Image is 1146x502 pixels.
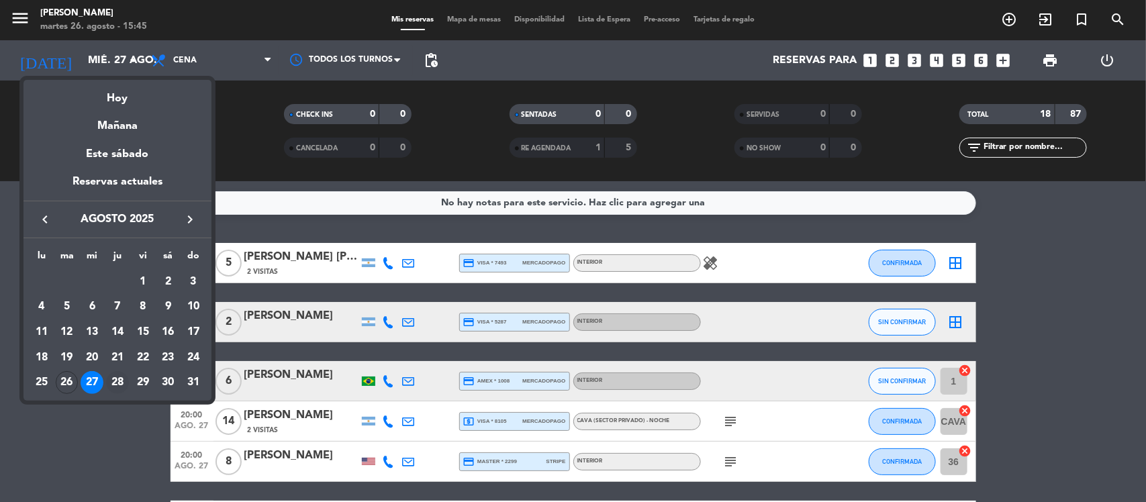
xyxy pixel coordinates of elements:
[29,294,54,319] td: 4 de agosto de 2025
[181,319,206,345] td: 17 de agosto de 2025
[181,345,206,370] td: 24 de agosto de 2025
[79,294,105,319] td: 6 de agosto de 2025
[30,295,53,318] div: 4
[56,371,79,394] div: 26
[106,346,129,369] div: 21
[156,269,181,295] td: 2 de agosto de 2025
[181,294,206,319] td: 10 de agosto de 2025
[156,345,181,370] td: 23 de agosto de 2025
[54,370,80,396] td: 26 de agosto de 2025
[30,346,53,369] div: 18
[105,248,130,269] th: jueves
[182,346,205,369] div: 24
[130,269,156,295] td: 1 de agosto de 2025
[130,370,156,396] td: 29 de agosto de 2025
[132,270,154,293] div: 1
[178,211,202,228] button: keyboard_arrow_right
[106,295,129,318] div: 7
[156,321,179,344] div: 16
[105,345,130,370] td: 21 de agosto de 2025
[181,370,206,396] td: 31 de agosto de 2025
[182,321,205,344] div: 17
[132,295,154,318] div: 8
[29,269,130,295] td: AGO.
[130,248,156,269] th: viernes
[81,346,103,369] div: 20
[156,319,181,345] td: 16 de agosto de 2025
[56,346,79,369] div: 19
[79,345,105,370] td: 20 de agosto de 2025
[79,248,105,269] th: miércoles
[106,321,129,344] div: 14
[37,211,53,228] i: keyboard_arrow_left
[33,211,57,228] button: keyboard_arrow_left
[54,248,80,269] th: martes
[156,295,179,318] div: 9
[105,319,130,345] td: 14 de agosto de 2025
[23,80,211,107] div: Hoy
[182,295,205,318] div: 10
[30,371,53,394] div: 25
[23,173,211,201] div: Reservas actuales
[79,370,105,396] td: 27 de agosto de 2025
[181,269,206,295] td: 3 de agosto de 2025
[29,345,54,370] td: 18 de agosto de 2025
[132,321,154,344] div: 15
[29,319,54,345] td: 11 de agosto de 2025
[130,319,156,345] td: 15 de agosto de 2025
[182,270,205,293] div: 3
[81,295,103,318] div: 6
[105,370,130,396] td: 28 de agosto de 2025
[56,295,79,318] div: 5
[30,321,53,344] div: 11
[23,107,211,135] div: Mañana
[156,371,179,394] div: 30
[106,371,129,394] div: 28
[132,371,154,394] div: 29
[182,211,198,228] i: keyboard_arrow_right
[156,346,179,369] div: 23
[56,321,79,344] div: 12
[29,248,54,269] th: lunes
[130,345,156,370] td: 22 de agosto de 2025
[156,270,179,293] div: 2
[156,370,181,396] td: 30 de agosto de 2025
[156,248,181,269] th: sábado
[156,294,181,319] td: 9 de agosto de 2025
[54,319,80,345] td: 12 de agosto de 2025
[181,248,206,269] th: domingo
[79,319,105,345] td: 13 de agosto de 2025
[105,294,130,319] td: 7 de agosto de 2025
[29,370,54,396] td: 25 de agosto de 2025
[130,294,156,319] td: 8 de agosto de 2025
[81,371,103,394] div: 27
[54,345,80,370] td: 19 de agosto de 2025
[23,136,211,173] div: Este sábado
[54,294,80,319] td: 5 de agosto de 2025
[57,211,178,228] span: agosto 2025
[182,371,205,394] div: 31
[81,321,103,344] div: 13
[132,346,154,369] div: 22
